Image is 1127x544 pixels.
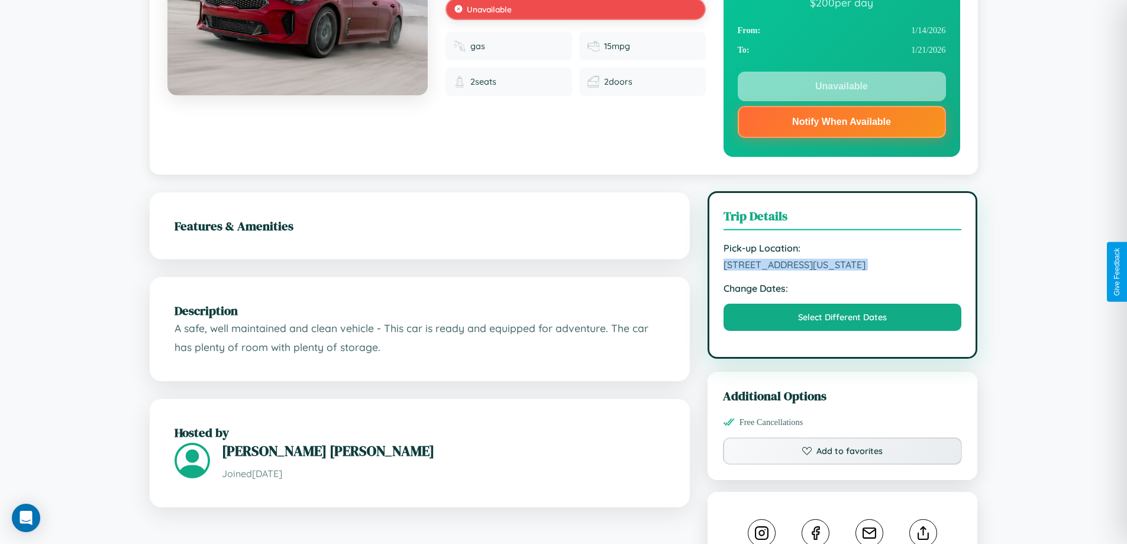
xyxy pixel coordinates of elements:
span: [STREET_ADDRESS][US_STATE] [724,259,962,271]
div: Give Feedback [1113,248,1121,296]
span: 15 mpg [604,41,630,51]
h2: Features & Amenities [175,217,665,234]
span: gas [470,41,485,51]
p: Joined [DATE] [222,465,665,482]
strong: Pick-up Location: [724,242,962,254]
div: 1 / 21 / 2026 [738,40,946,60]
button: Notify When Available [738,106,946,138]
h2: Description [175,302,665,319]
p: A safe, well maintained and clean vehicle - This car is ready and equipped for adventure. The car... [175,319,665,356]
strong: Change Dates: [724,282,962,294]
img: Fuel efficiency [587,40,599,52]
img: Doors [587,76,599,88]
div: Open Intercom Messenger [12,504,40,532]
h3: [PERSON_NAME] [PERSON_NAME] [222,441,665,461]
h3: Trip Details [724,207,962,230]
strong: From: [738,25,761,36]
h2: Hosted by [175,424,665,441]
button: Select Different Dates [724,304,962,331]
span: Unavailable [467,4,512,14]
span: Free Cancellations [740,417,803,427]
button: Unavailable [738,72,946,101]
button: Add to favorites [723,437,963,465]
span: 2 seats [470,76,496,87]
h3: Additional Options [723,387,963,404]
img: Fuel type [454,40,466,52]
img: Seats [454,76,466,88]
strong: To: [738,45,750,55]
span: 2 doors [604,76,632,87]
div: 1 / 14 / 2026 [738,21,946,40]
